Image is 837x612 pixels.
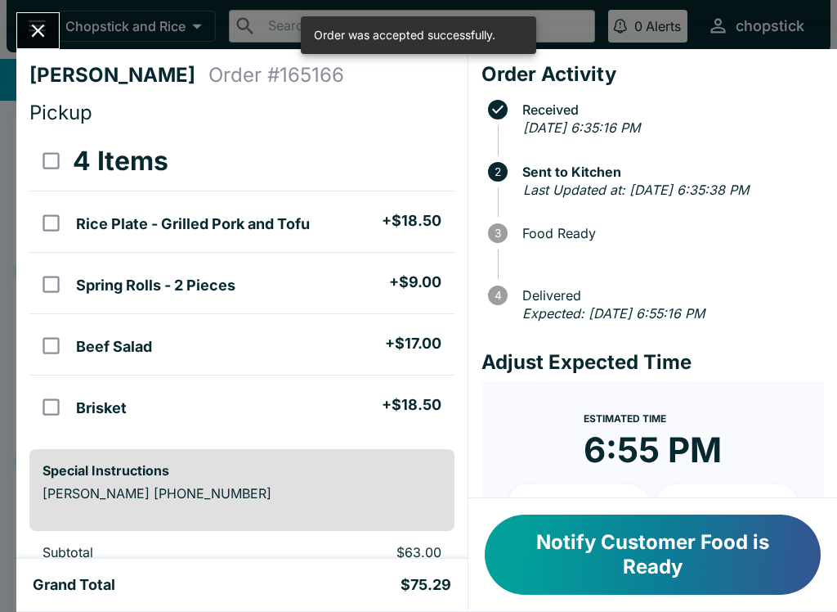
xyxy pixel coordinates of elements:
[485,515,821,595] button: Notify Customer Food is Ready
[523,182,749,198] em: Last Updated at: [DATE] 6:35:38 PM
[481,62,824,87] h4: Order Activity
[29,132,454,436] table: orders table
[584,412,666,425] span: Estimated Time
[401,575,451,595] h5: $75.29
[523,119,640,136] em: [DATE] 6:35:16 PM
[43,544,254,560] p: Subtotal
[76,337,152,357] h5: Beef Salad
[514,164,824,179] span: Sent to Kitchen
[656,484,798,525] button: + 20
[385,334,441,353] h5: + $17.00
[208,63,344,88] h4: Order # 165166
[495,165,501,178] text: 2
[76,398,127,418] h5: Brisket
[514,226,824,241] span: Food Ready
[33,575,115,595] h5: Grand Total
[481,350,824,375] h4: Adjust Expected Time
[382,211,441,231] h5: + $18.50
[76,214,310,234] h5: Rice Plate - Grilled Pork and Tofu
[314,21,495,49] div: Order was accepted successfully.
[29,101,92,124] span: Pickup
[584,429,722,471] time: 6:55 PM
[514,102,824,117] span: Received
[73,145,168,178] h3: 4 Items
[280,544,441,560] p: $63.00
[17,13,59,48] button: Close
[43,485,441,502] p: [PERSON_NAME] [PHONE_NUMBER]
[522,305,705,322] em: Expected: [DATE] 6:55:16 PM
[494,289,501,302] text: 4
[389,272,441,292] h5: + $9.00
[382,395,441,415] h5: + $18.50
[43,462,441,479] h6: Special Instructions
[508,484,650,525] button: + 10
[76,276,235,295] h5: Spring Rolls - 2 Pieces
[29,63,208,88] h4: [PERSON_NAME]
[495,227,501,240] text: 3
[514,288,824,303] span: Delivered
